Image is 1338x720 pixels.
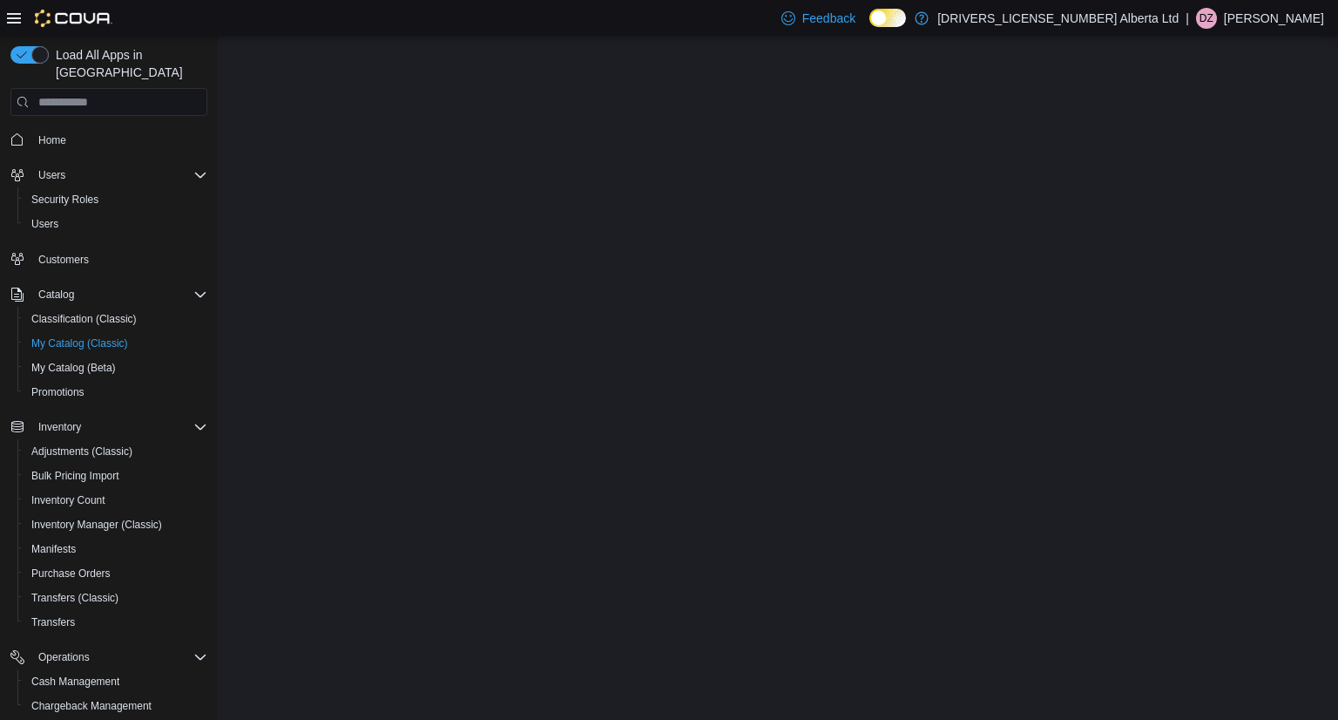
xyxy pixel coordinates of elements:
span: Users [38,168,65,182]
button: Adjustments (Classic) [17,439,214,464]
span: Promotions [24,382,207,403]
span: Feedback [802,10,855,27]
span: My Catalog (Beta) [31,361,116,375]
span: Inventory [38,420,81,434]
p: | [1186,8,1189,29]
span: Adjustments (Classic) [24,441,207,462]
button: My Catalog (Beta) [17,356,214,380]
span: Manifests [31,542,76,556]
button: Users [31,165,72,186]
span: Classification (Classic) [24,309,207,329]
a: Inventory Count [24,490,112,511]
a: My Catalog (Beta) [24,357,123,378]
span: Inventory Manager (Classic) [24,514,207,535]
span: Security Roles [31,193,98,207]
span: Inventory Count [24,490,207,511]
a: Cash Management [24,671,126,692]
span: Catalog [38,288,74,302]
span: Inventory Count [31,493,105,507]
span: Promotions [31,385,84,399]
span: Chargeback Management [24,696,207,717]
button: Customers [3,247,214,272]
span: Transfers (Classic) [31,591,118,605]
button: Transfers [17,610,214,635]
span: Home [38,133,66,147]
span: DZ [1199,8,1213,29]
span: Operations [38,650,90,664]
span: Load All Apps in [GEOGRAPHIC_DATA] [49,46,207,81]
span: Transfers [24,612,207,633]
p: [PERSON_NAME] [1224,8,1324,29]
span: Cash Management [24,671,207,692]
span: Purchase Orders [31,567,111,581]
button: Catalog [3,282,214,307]
a: Customers [31,249,96,270]
button: Transfers (Classic) [17,586,214,610]
button: Inventory [31,417,88,438]
span: Inventory [31,417,207,438]
span: Classification (Classic) [31,312,137,326]
button: Users [3,163,214,187]
span: Bulk Pricing Import [31,469,119,483]
span: Users [31,165,207,186]
a: Security Roles [24,189,105,210]
a: Adjustments (Classic) [24,441,139,462]
span: Transfers (Classic) [24,588,207,608]
button: Inventory Count [17,488,214,513]
a: Classification (Classic) [24,309,144,329]
span: Adjustments (Classic) [31,445,132,458]
button: My Catalog (Classic) [17,331,214,356]
button: Inventory [3,415,214,439]
button: Cash Management [17,669,214,694]
button: Manifests [17,537,214,561]
a: Purchase Orders [24,563,118,584]
span: Operations [31,647,207,668]
span: Home [31,128,207,150]
button: Users [17,212,214,236]
a: Transfers [24,612,82,633]
a: Feedback [774,1,862,36]
a: My Catalog (Classic) [24,333,135,354]
span: My Catalog (Classic) [31,336,128,350]
button: Classification (Classic) [17,307,214,331]
a: Chargeback Management [24,696,159,717]
span: Catalog [31,284,207,305]
span: Security Roles [24,189,207,210]
a: Promotions [24,382,91,403]
p: [DRIVERS_LICENSE_NUMBER] Alberta Ltd [937,8,1179,29]
span: My Catalog (Classic) [24,333,207,354]
span: Chargeback Management [31,699,152,713]
button: Security Roles [17,187,214,212]
span: Manifests [24,539,207,560]
span: My Catalog (Beta) [24,357,207,378]
button: Operations [3,645,214,669]
img: Cova [35,10,112,27]
span: Customers [31,248,207,270]
button: Catalog [31,284,81,305]
a: Users [24,214,65,234]
span: Purchase Orders [24,563,207,584]
div: Doug Zimmerman [1196,8,1217,29]
input: Dark Mode [869,9,906,27]
button: Purchase Orders [17,561,214,586]
a: Home [31,130,73,151]
span: Customers [38,253,89,267]
button: Home [3,126,214,152]
button: Bulk Pricing Import [17,464,214,488]
a: Bulk Pricing Import [24,465,126,486]
a: Manifests [24,539,83,560]
span: Inventory Manager (Classic) [31,518,162,532]
button: Inventory Manager (Classic) [17,513,214,537]
a: Transfers (Classic) [24,588,125,608]
button: Operations [31,647,97,668]
button: Chargeback Management [17,694,214,718]
span: Users [24,214,207,234]
button: Promotions [17,380,214,404]
span: Users [31,217,58,231]
span: Bulk Pricing Import [24,465,207,486]
a: Inventory Manager (Classic) [24,514,169,535]
span: Transfers [31,615,75,629]
span: Cash Management [31,675,119,689]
